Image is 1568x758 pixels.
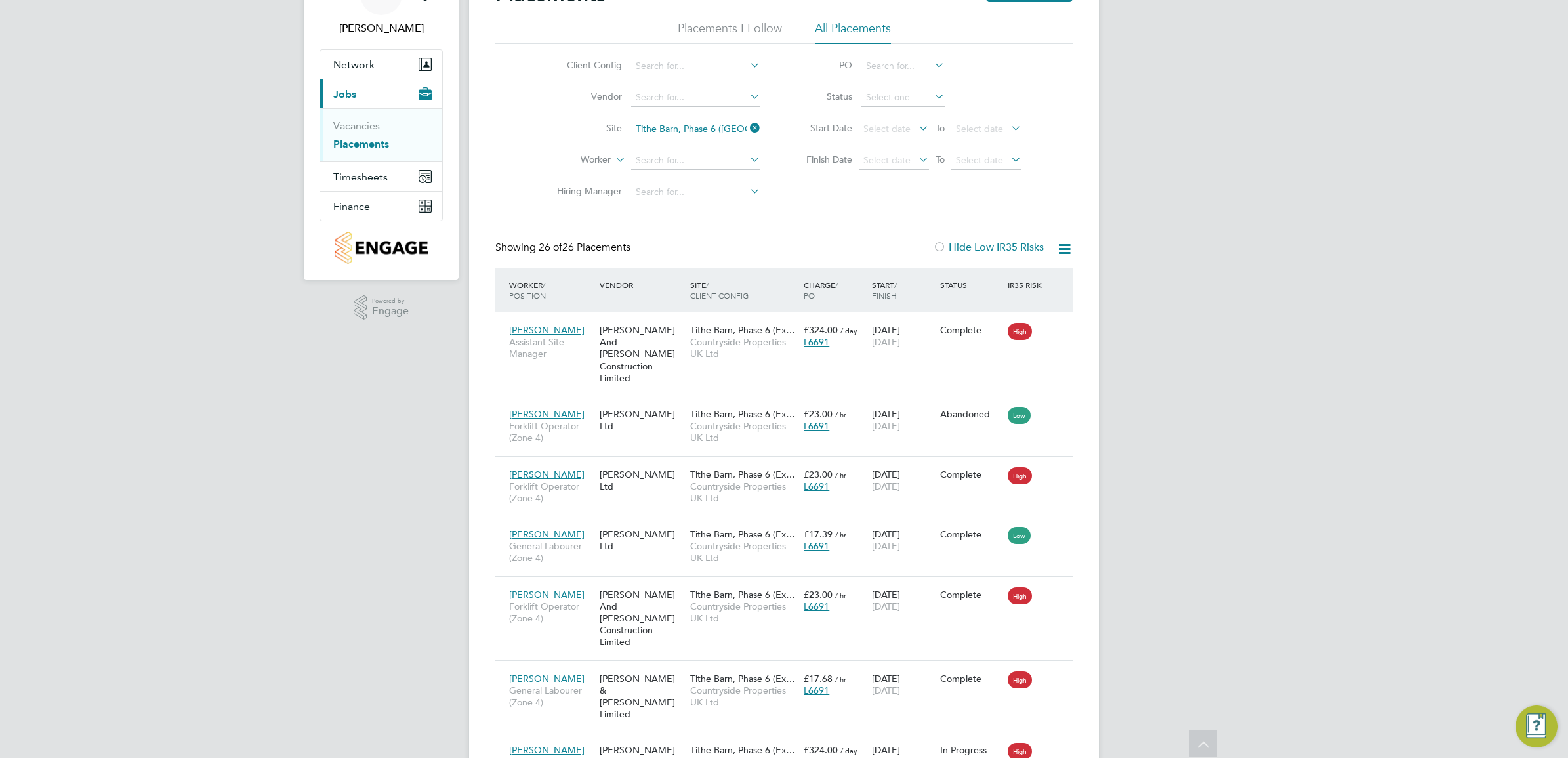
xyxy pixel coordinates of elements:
[690,600,797,624] span: Countryside Properties UK Ltd
[596,273,687,297] div: Vendor
[354,295,409,320] a: Powered byEngage
[596,522,687,558] div: [PERSON_NAME] Ltd
[940,324,1002,336] div: Complete
[631,152,760,170] input: Search for...
[800,273,869,307] div: Charge
[333,119,380,132] a: Vacancies
[509,673,585,684] span: [PERSON_NAME]
[690,469,795,480] span: Tithe Barn, Phase 6 (Ex…
[509,408,585,420] span: [PERSON_NAME]
[804,420,829,432] span: L6691
[933,241,1044,254] label: Hide Low IR35 Risks
[937,273,1005,297] div: Status
[940,408,1002,420] div: Abandoned
[835,470,846,480] span: / hr
[956,123,1003,135] span: Select date
[596,318,687,390] div: [PERSON_NAME] And [PERSON_NAME] Construction Limited
[320,108,442,161] div: Jobs
[793,91,852,102] label: Status
[509,420,593,444] span: Forklift Operator (Zone 4)
[596,402,687,438] div: [PERSON_NAME] Ltd
[320,192,442,221] button: Finance
[804,480,829,492] span: L6691
[690,673,795,684] span: Tithe Barn, Phase 6 (Ex…
[535,154,611,167] label: Worker
[869,582,937,619] div: [DATE]
[861,89,945,107] input: Select one
[506,317,1073,328] a: [PERSON_NAME]Assistant Site Manager[PERSON_NAME] And [PERSON_NAME] Construction LimitedTithe Barn...
[1008,323,1032,340] span: High
[835,410,846,419] span: / hr
[631,120,760,138] input: Search for...
[690,589,795,600] span: Tithe Barn, Phase 6 (Ex…
[509,336,593,360] span: Assistant Site Manager
[1008,671,1032,688] span: High
[509,280,546,301] span: / Position
[835,674,846,684] span: / hr
[509,684,593,708] span: General Labourer (Zone 4)
[506,665,1073,677] a: [PERSON_NAME]General Labourer (Zone 4)[PERSON_NAME] & [PERSON_NAME] LimitedTithe Barn, Phase 6 (E...
[815,20,891,44] li: All Placements
[1004,273,1050,297] div: IR35 Risk
[539,241,562,254] span: 26 of
[506,521,1073,532] a: [PERSON_NAME]General Labourer (Zone 4)[PERSON_NAME] LtdTithe Barn, Phase 6 (Ex…Countryside Proper...
[690,540,797,564] span: Countryside Properties UK Ltd
[690,280,749,301] span: / Client Config
[1008,587,1032,604] span: High
[690,336,797,360] span: Countryside Properties UK Ltd
[804,528,833,540] span: £17.39
[333,138,389,150] a: Placements
[840,746,857,755] span: / day
[690,684,797,708] span: Countryside Properties UK Ltd
[372,306,409,317] span: Engage
[793,154,852,165] label: Finish Date
[506,581,1073,593] a: [PERSON_NAME]Forklift Operator (Zone 4)[PERSON_NAME] And [PERSON_NAME] Construction LimitedTithe ...
[690,420,797,444] span: Countryside Properties UK Ltd
[539,241,630,254] span: 26 Placements
[333,171,388,183] span: Timesheets
[320,162,442,191] button: Timesheets
[372,295,409,306] span: Powered by
[804,469,833,480] span: £23.00
[804,744,838,756] span: £324.00
[804,673,833,684] span: £17.68
[1008,407,1031,424] span: Low
[690,324,795,336] span: Tithe Barn, Phase 6 (Ex…
[872,480,900,492] span: [DATE]
[804,280,838,301] span: / PO
[861,57,945,75] input: Search for...
[333,58,375,71] span: Network
[869,522,937,558] div: [DATE]
[835,530,846,539] span: / hr
[596,462,687,499] div: [PERSON_NAME] Ltd
[872,600,900,612] span: [DATE]
[804,540,829,552] span: L6691
[320,232,443,264] a: Go to home page
[509,540,593,564] span: General Labourer (Zone 4)
[872,420,900,432] span: [DATE]
[509,589,585,600] span: [PERSON_NAME]
[690,528,795,540] span: Tithe Barn, Phase 6 (Ex…
[869,666,937,703] div: [DATE]
[506,461,1073,473] a: [PERSON_NAME]Forklift Operator (Zone 4)[PERSON_NAME] LtdTithe Barn, Phase 6 (Ex…Countryside Prope...
[872,336,900,348] span: [DATE]
[509,324,585,336] span: [PERSON_NAME]
[940,589,1002,600] div: Complete
[506,737,1073,748] a: [PERSON_NAME]Assistant Site Manager[PERSON_NAME] And [PERSON_NAME] Construction LimitedTithe Barn...
[690,480,797,504] span: Countryside Properties UK Ltd
[335,232,427,264] img: countryside-properties-logo-retina.png
[1008,527,1031,544] span: Low
[940,528,1002,540] div: Complete
[333,88,356,100] span: Jobs
[509,528,585,540] span: [PERSON_NAME]
[506,273,596,307] div: Worker
[804,589,833,600] span: £23.00
[509,469,585,480] span: [PERSON_NAME]
[835,590,846,600] span: / hr
[1008,467,1032,484] span: High
[869,273,937,307] div: Start
[863,154,911,166] span: Select date
[863,123,911,135] span: Select date
[547,59,622,71] label: Client Config
[940,744,1002,756] div: In Progress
